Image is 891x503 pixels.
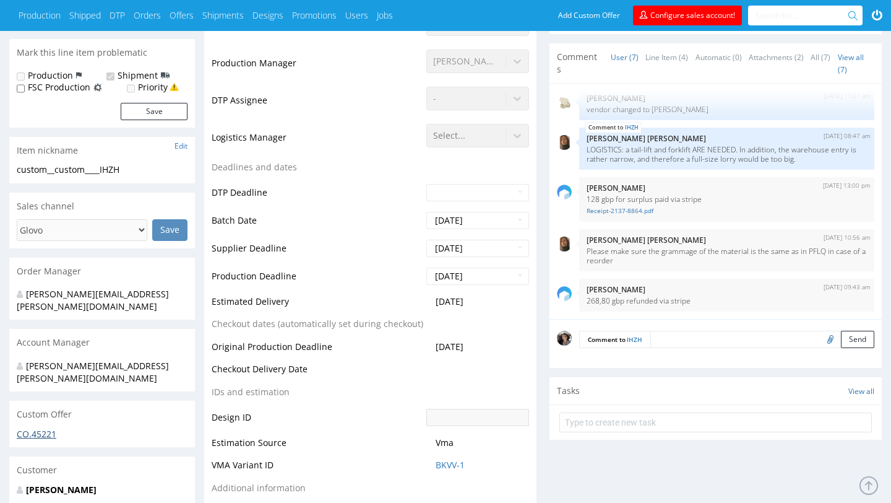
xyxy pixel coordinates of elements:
[152,219,187,240] input: Save
[202,9,244,22] a: Shipments
[212,211,423,238] td: Batch Date
[695,44,742,71] a: Automatic (0)
[17,288,178,312] div: [PERSON_NAME][EMAIL_ADDRESS][PERSON_NAME][DOMAIN_NAME]
[26,484,97,496] a: [PERSON_NAME]
[345,9,368,22] a: Users
[170,82,179,92] img: yellow_warning_triangle.png
[212,48,423,85] td: Production Manager
[93,81,102,94] img: icon-fsc-production-flag.svg
[174,141,187,151] a: Edit
[212,458,423,481] td: VMA Variant ID
[292,9,337,22] a: Promotions
[824,282,871,292] p: [DATE] 09:43 am
[9,401,195,428] div: Custom Offer
[252,9,283,22] a: Designs
[824,233,871,242] p: [DATE] 10:56 am
[579,331,650,348] p: Comment to
[9,137,195,164] div: Item nickname
[587,183,867,193] p: [PERSON_NAME]
[587,206,867,216] a: Receipt-2137-8864.pdf
[557,331,572,346] img: regular_mini_magick20240604-109-y2x15g.jpg
[76,69,82,82] img: icon-production-flag.svg
[170,9,194,22] a: Offers
[625,123,639,133] a: IHZH
[587,247,867,265] p: Please make sure the grammage of the material is the same as in PFLQ in case of a reorder
[9,258,195,285] div: Order Manager
[9,329,195,356] div: Account Manager
[633,6,742,25] a: Configure sales account!
[212,408,423,435] td: Design ID
[212,339,423,362] td: Original Production Deadline
[587,94,867,103] p: [PERSON_NAME]
[557,51,601,75] span: Comments
[811,44,830,71] a: All (7)
[824,91,871,100] p: [DATE] 11:07 am
[212,238,423,266] td: Supplier Deadline
[436,295,463,307] span: [DATE]
[557,286,572,301] img: share_image_120x120.png
[212,294,423,317] td: Estimated Delivery
[69,9,101,22] a: Shipped
[755,6,850,25] input: Search for...
[212,160,423,183] td: Deadlines and dates
[645,44,688,71] a: Line Item (4)
[17,428,56,440] a: CO.45221
[118,69,158,82] label: Shipment
[134,9,161,22] a: Orders
[551,6,627,25] a: Add Custom Offer
[587,134,867,143] p: [PERSON_NAME] [PERSON_NAME]
[436,437,454,449] span: translation missing: en.zpkj.line_item.vma
[587,296,867,305] p: 268,80 gbp refunded via stripe
[121,103,187,120] button: Save
[557,185,572,199] img: share_image_120x120.png
[823,181,871,190] p: [DATE] 13:00 pm
[110,9,125,22] a: DTP
[28,69,73,82] label: Production
[9,457,195,484] div: Customer
[587,195,867,204] p: 128 gbp for surplus paid via stripe
[212,85,423,123] td: DTP Assignee
[19,9,61,22] a: Production
[17,360,178,384] div: [PERSON_NAME][EMAIL_ADDRESS][PERSON_NAME][DOMAIN_NAME]
[212,385,423,408] td: IDs and estimation
[17,164,187,176] div: custom__custom____IHZH
[587,235,867,245] p: [PERSON_NAME] [PERSON_NAME]
[436,459,465,471] a: BKVV-1
[559,413,872,432] input: Type to create new task
[749,44,804,71] a: Attachments (2)
[650,10,735,20] span: Configure sales account!
[848,386,874,396] a: View all
[557,95,572,110] img: mini_magick20230125-96-1yk0e35.png
[557,135,572,150] img: mini_magick20220215-216-18q3urg.jpeg
[9,193,195,220] div: Sales channel
[212,362,423,385] td: Checkout Delivery Date
[627,335,642,344] a: IHZH
[841,331,874,348] button: Send
[377,9,393,22] a: Jobs
[557,237,572,251] img: mini_magick20220215-216-18q3urg.jpeg
[212,183,423,211] td: DTP Deadline
[138,81,168,94] label: Priority
[587,285,867,294] p: [PERSON_NAME]
[824,131,871,141] p: [DATE] 08:47 am
[28,81,90,94] label: FSC Production
[587,105,867,114] p: vendor changed to [PERSON_NAME]
[212,317,423,339] td: Checkout dates (automatically set during checkout)
[436,341,463,352] span: [DATE]
[838,52,864,75] a: View all (7)
[212,123,423,160] td: Logistics Manager
[587,145,867,164] p: LOGISTICS: a tail-lift and forklift ARE NEEDED. In addition, the warehouse entry is rather narrow...
[611,44,639,71] a: User (7)
[161,69,170,82] img: icon-shipping-flag.svg
[9,39,195,66] div: Mark this line item problematic
[212,435,423,458] td: Estimation Source
[557,385,580,397] span: Tasks
[212,266,423,294] td: Production Deadline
